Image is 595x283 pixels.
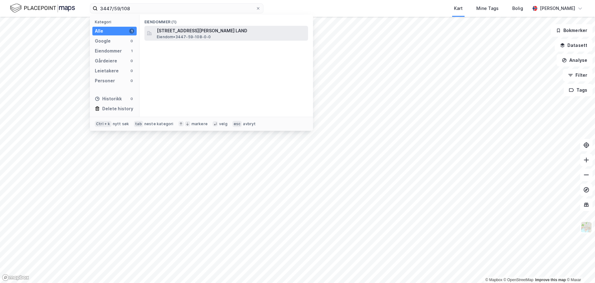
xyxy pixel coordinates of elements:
[564,84,593,96] button: Tags
[535,278,566,282] a: Improve this map
[157,34,211,39] span: Eiendom • 3447-59-108-0-0
[563,69,593,81] button: Filter
[551,24,593,37] button: Bokmerker
[129,48,134,53] div: 1
[139,15,313,26] div: Eiendommer (1)
[10,3,75,14] img: logo.f888ab2527a4732fd821a326f86c7f29.svg
[454,5,463,12] div: Kart
[555,39,593,52] button: Datasett
[95,27,103,35] div: Alle
[243,121,256,126] div: avbryt
[504,278,534,282] a: OpenStreetMap
[557,54,593,66] button: Analyse
[95,77,115,84] div: Personer
[580,221,592,233] img: Z
[564,253,595,283] iframe: Chat Widget
[129,68,134,73] div: 0
[129,58,134,63] div: 0
[95,95,122,103] div: Historikk
[129,78,134,83] div: 0
[95,67,119,75] div: Leietakere
[95,47,122,55] div: Eiendommer
[540,5,575,12] div: [PERSON_NAME]
[129,29,134,34] div: 1
[144,121,174,126] div: neste kategori
[2,274,29,281] a: Mapbox homepage
[95,121,112,127] div: Ctrl + k
[512,5,523,12] div: Bolig
[485,278,502,282] a: Mapbox
[95,20,137,24] div: Kategori
[219,121,227,126] div: velg
[564,253,595,283] div: Kontrollprogram for chat
[95,37,111,45] div: Google
[192,121,208,126] div: markere
[129,39,134,43] div: 0
[157,27,306,34] span: [STREET_ADDRESS][PERSON_NAME] LAND
[102,105,133,112] div: Delete history
[129,96,134,101] div: 0
[113,121,129,126] div: nytt søk
[95,57,117,65] div: Gårdeiere
[232,121,242,127] div: esc
[98,4,256,13] input: Søk på adresse, matrikkel, gårdeiere, leietakere eller personer
[476,5,499,12] div: Mine Tags
[134,121,143,127] div: tab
